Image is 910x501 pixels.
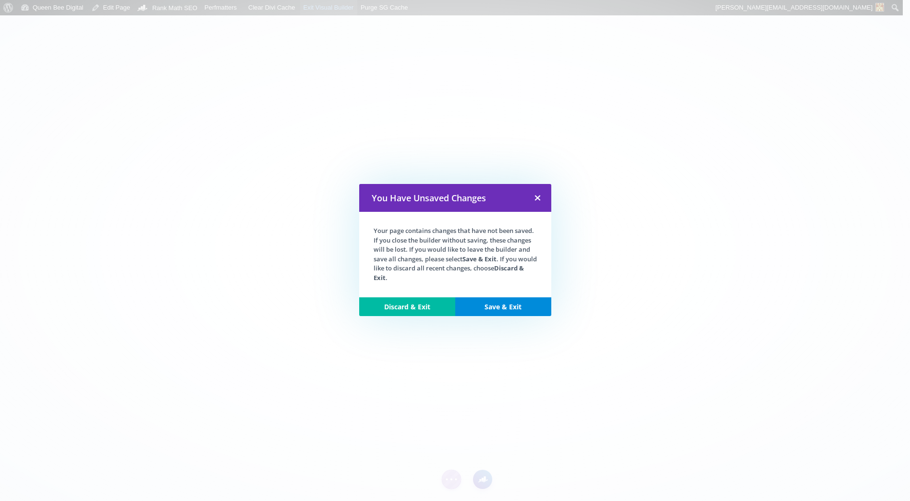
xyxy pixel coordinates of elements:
p: Your page contains changes that have not been saved. If you close the builder without saving, the... [374,226,537,282]
h3: You Have Unsaved Changes [372,194,532,202]
strong: Discard & Exit [374,264,524,282]
strong: Save & Exit [462,255,497,263]
a: Discard & Exit [359,297,455,317]
a: Save & Exit [455,297,551,317]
